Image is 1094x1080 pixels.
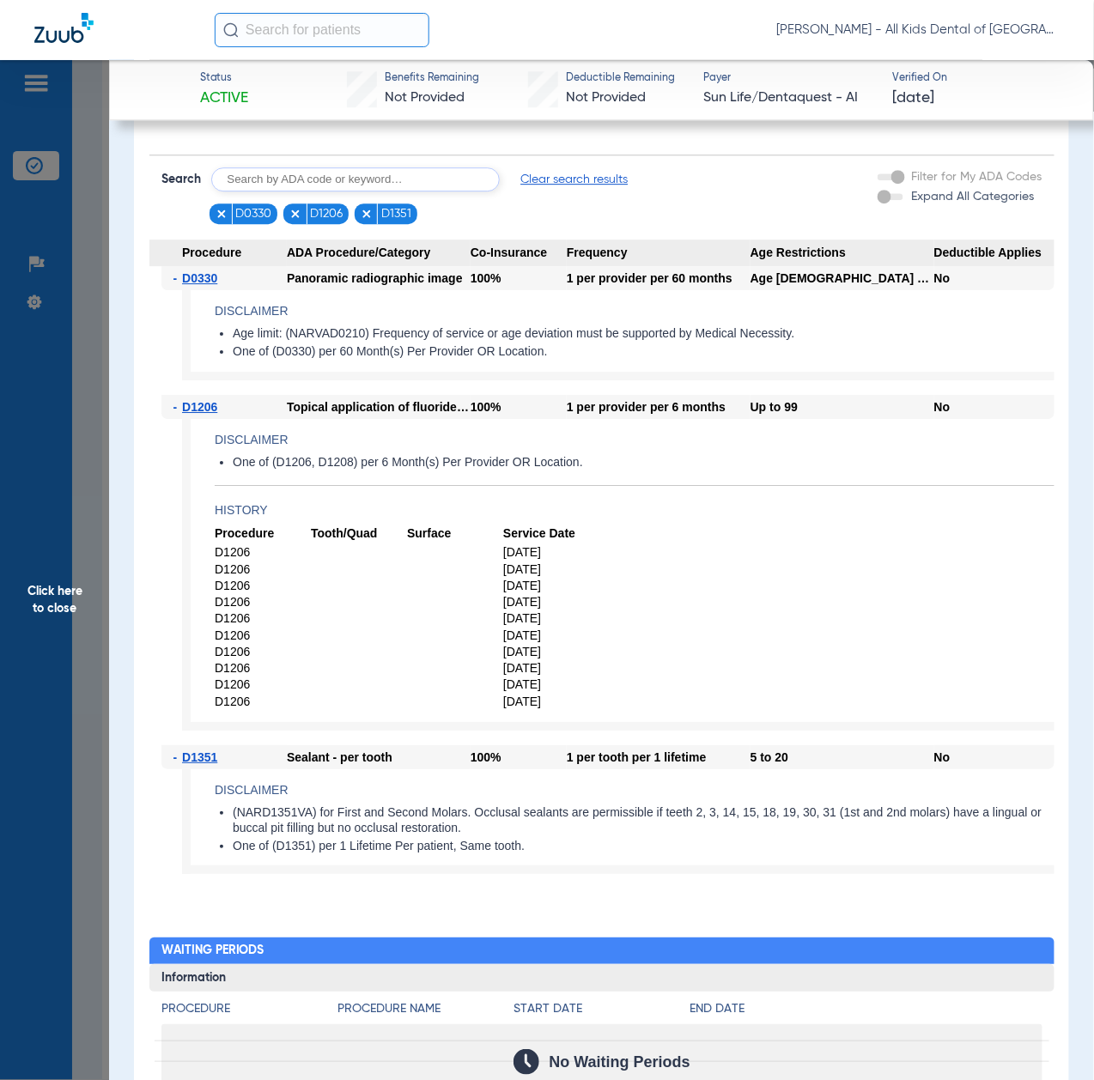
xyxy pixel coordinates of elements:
h4: Disclaimer [215,302,1054,320]
img: Calendar [514,1049,539,1075]
div: Sealant - per tooth [287,745,471,769]
span: D1206 [215,594,311,610]
span: [DATE] [503,660,599,677]
span: [DATE] [503,561,599,578]
span: Search [161,171,201,188]
li: One of (D0330) per 60 Month(s) Per Provider OR Location. [233,344,1054,360]
span: [DATE] [503,544,599,561]
div: No [934,266,1054,290]
input: Search by ADA code or keyword… [211,167,500,191]
span: Not Provided [385,91,465,105]
div: Topical application of fluoride varnish [287,395,471,419]
img: x.svg [361,208,373,220]
span: Frequency [567,240,751,267]
span: D1351 [381,205,411,222]
span: D1206 [215,578,311,594]
h4: History [215,501,1054,519]
h2: Waiting Periods [149,937,1054,965]
span: D1206 [215,677,311,693]
span: D1206 [182,400,217,414]
span: D1351 [182,750,217,764]
span: Procedure [149,240,287,267]
div: Age [DEMOGRAPHIC_DATA] and older [751,266,934,290]
div: Panoramic radiographic image [287,266,471,290]
span: Sun Life/Dentaquest - AI [703,88,877,109]
span: Deductible Remaining [566,71,675,87]
h3: Information [149,964,1054,992]
input: Search for patients [215,13,429,47]
h4: End Date [690,1000,1042,1018]
h4: Procedure Name [337,1000,514,1018]
span: ADA Procedure/Category [287,240,471,267]
h4: Disclaimer [215,431,1054,449]
span: [DATE] [503,694,599,710]
li: Age limit: (NARVAD0210) Frequency of service or age deviation must be supported by Medical Necess... [233,326,1054,342]
span: [DATE] [503,578,599,594]
label: Filter for My ADA Codes [909,168,1042,186]
span: Deductible Applies [934,240,1054,267]
div: No [934,395,1054,419]
span: Age Restrictions [751,240,934,267]
span: [DATE] [503,644,599,660]
span: Expand All Categories [912,191,1035,203]
span: Co-Insurance [471,240,567,267]
span: Payer [703,71,877,87]
span: Active [200,88,249,109]
li: One of (D1206, D1208) per 6 Month(s) Per Provider OR Location. [233,455,1054,470]
div: No [934,745,1054,769]
div: 100% [471,266,567,290]
span: D1206 [215,694,311,710]
span: D1206 [215,644,311,660]
span: [DATE] [892,88,934,109]
span: D1206 [215,544,311,561]
span: No Waiting Periods [550,1053,690,1071]
span: Clear search results [520,171,628,188]
span: Benefits Remaining [385,71,479,87]
div: Up to 99 [751,395,934,419]
span: - [173,745,183,769]
div: 1 per provider per 6 months [567,395,751,419]
span: Tooth/Quad [311,525,407,542]
span: [PERSON_NAME] - All Kids Dental of [GEOGRAPHIC_DATA] [776,21,1060,39]
span: [DATE] [503,677,599,693]
li: (NARD1351VA) for First and Second Molars. Occlusal sealants are permissible if teeth 2, 3, 14, 15... [233,805,1054,835]
span: D0330 [182,271,217,285]
div: 100% [471,395,567,419]
span: [DATE] [503,628,599,644]
span: Status [200,71,249,87]
h4: Procedure [161,1000,337,1018]
img: x.svg [289,208,301,220]
div: 1 per tooth per 1 lifetime [567,745,751,769]
app-breakdown-title: End Date [690,1000,1042,1024]
span: D1206 [310,205,343,222]
img: Search Icon [223,22,239,38]
span: Procedure [215,525,311,542]
img: x.svg [216,208,228,220]
span: Not Provided [566,91,646,105]
span: D0330 [235,205,271,222]
span: - [173,266,183,290]
div: 1 per provider per 60 months [567,266,751,290]
iframe: Chat Widget [1008,998,1094,1080]
span: D1206 [215,660,311,677]
img: Zuub Logo [34,13,94,43]
span: - [173,395,183,419]
span: [DATE] [503,594,599,610]
span: D1206 [215,610,311,627]
span: Verified On [892,71,1066,87]
app-breakdown-title: Disclaimer [215,781,1054,799]
span: D1206 [215,628,311,644]
app-breakdown-title: Procedure [161,1000,337,1024]
span: [DATE] [503,610,599,627]
div: 5 to 20 [751,745,934,769]
span: Service Date [503,525,599,542]
h4: Start Date [514,1000,690,1018]
li: One of (D1351) per 1 Lifetime Per patient, Same tooth. [233,839,1054,854]
app-breakdown-title: Start Date [514,1000,690,1024]
app-breakdown-title: Procedure Name [337,1000,514,1024]
span: D1206 [215,561,311,578]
